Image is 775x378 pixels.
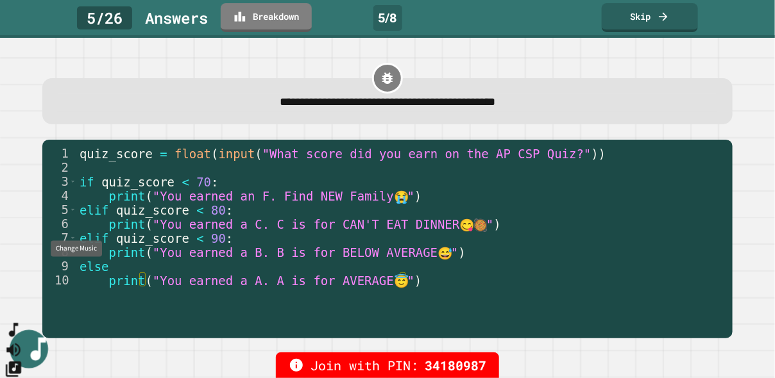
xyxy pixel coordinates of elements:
[42,217,77,231] div: 6
[221,3,312,32] a: Breakdown
[592,147,606,161] span: ))
[211,147,218,161] span: (
[69,231,76,245] span: Toggle code folding, rows 7 through 8
[196,176,211,190] span: 70
[80,147,153,161] span: quiz_score
[153,245,459,259] span: "You earned a B. B is for BELOW AVERAGE "
[473,218,486,233] span: 🥘
[80,204,109,218] span: elif
[226,204,233,218] span: :
[211,204,226,218] span: 80
[42,160,77,174] div: 2
[196,204,203,218] span: <
[101,176,175,190] span: quiz_score
[80,232,109,246] span: elif
[602,3,698,32] a: Skip
[255,147,262,161] span: (
[109,246,146,260] span: print
[146,190,153,204] span: (
[175,147,211,161] span: float
[459,218,473,233] span: 😋
[414,190,422,204] span: )
[4,340,23,359] button: Mute music
[51,241,102,257] div: Change Music
[42,188,77,202] div: 4
[153,274,414,288] span: "You earned a A. A is for AVERAGE "
[42,146,77,160] div: 1
[182,176,189,190] span: <
[109,190,146,204] span: print
[211,232,226,246] span: 90
[414,274,422,288] span: )
[494,218,501,232] span: )
[145,6,208,29] div: Answer s
[394,275,407,289] span: 😇
[153,189,414,203] span: "You earned an F. Find NEW Family "
[4,320,23,340] button: SpeedDial basic example
[373,5,402,31] div: 5 / 8
[196,232,203,246] span: <
[42,273,77,287] div: 10
[80,176,94,190] span: if
[80,260,109,274] span: else
[116,232,189,246] span: quiz_score
[276,352,499,378] div: Join with PIN:
[425,356,486,375] span: 34180987
[109,274,146,288] span: print
[160,147,167,161] span: =
[262,147,592,161] span: "What score did you earn on the AP CSP Quiz?"
[146,246,153,260] span: (
[146,274,153,288] span: (
[69,174,76,188] span: Toggle code folding, rows 3 through 4
[153,217,494,231] span: "You earned a C. C is for CAN'T EAT DINNER "
[69,202,76,217] span: Toggle code folding, rows 5 through 6
[211,176,218,190] span: :
[42,202,77,217] div: 5
[459,246,466,260] span: )
[42,231,77,245] div: 7
[226,232,233,246] span: :
[219,147,255,161] span: input
[438,247,451,261] span: 😅
[77,6,132,29] div: 5 / 26
[116,204,189,218] span: quiz_score
[394,190,407,204] span: 😭
[146,218,153,232] span: (
[42,259,77,273] div: 9
[42,174,77,188] div: 3
[109,218,146,232] span: print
